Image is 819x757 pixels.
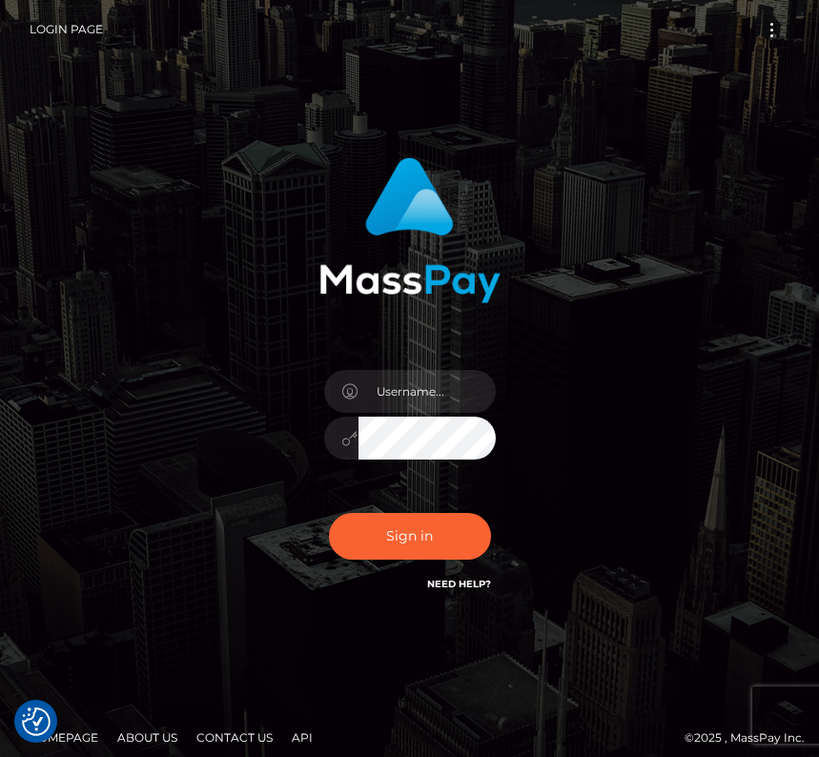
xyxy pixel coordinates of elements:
input: Username... [358,370,496,413]
a: Homepage [21,723,106,752]
a: API [284,723,320,752]
button: Sign in [329,513,491,560]
img: Revisit consent button [22,707,51,736]
button: Consent Preferences [22,707,51,736]
img: MassPay Login [319,157,501,303]
a: Contact Us [189,723,280,752]
a: Login Page [30,10,103,50]
a: Need Help? [427,578,491,590]
div: © 2025 , MassPay Inc. [14,727,805,748]
a: About Us [110,723,185,752]
button: Toggle navigation [754,17,789,43]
